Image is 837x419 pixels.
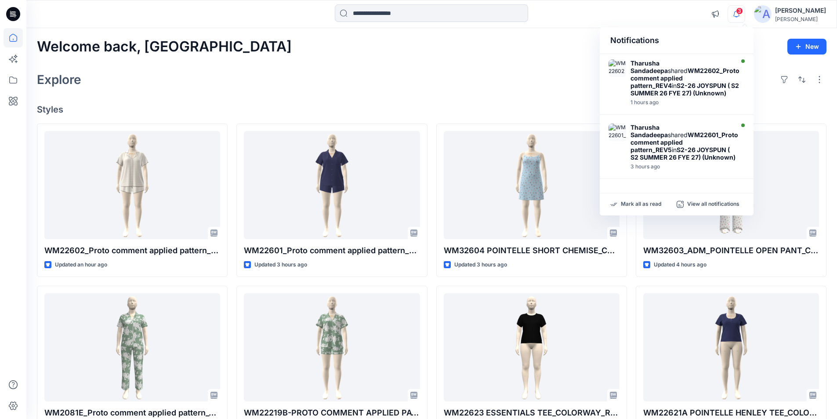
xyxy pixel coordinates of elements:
[37,104,826,115] h4: Styles
[609,59,626,77] img: WM22602_Proto comment applied pattern_REV4
[244,407,420,419] p: WM22219B-PROTO COMMENT APPLIED PATTERN_COLORWAY_REV13
[687,200,739,208] p: View all notifications
[630,59,668,74] strong: Tharusha Sandadeepa
[244,244,420,257] p: WM22601_Proto comment applied pattern_REV5
[643,244,819,257] p: WM32603_ADM_POINTELLE OPEN PANT_COLORWAY REV2
[654,260,707,270] p: Updated 4 hours ago
[444,131,620,240] a: WM32604 POINTELLE SHORT CHEMISE_COLORWAY_REV2
[775,5,826,16] div: [PERSON_NAME]
[630,164,738,170] div: Saturday, October 11, 2025 06:13
[600,27,754,54] div: Notifications
[630,124,738,161] div: shared in
[630,82,739,97] strong: S2-26 JOYSPUN ( S2 SUMMER 26 FYE 27) (Unknown)
[44,407,220,419] p: WM2081E_Proto comment applied pattern_Colorway_REV13
[643,407,819,419] p: WM22621A POINTELLE HENLEY TEE_COLORWAY_REV7
[787,39,826,55] button: New
[630,99,739,106] div: Saturday, October 11, 2025 07:59
[37,73,81,87] h2: Explore
[444,244,620,257] p: WM32604 POINTELLE SHORT CHEMISE_COLORWAY_REV2
[244,293,420,402] a: WM22219B-PROTO COMMENT APPLIED PATTERN_COLORWAY_REV13
[643,293,819,402] a: WM22621A POINTELLE HENLEY TEE_COLORWAY_REV7
[254,260,307,270] p: Updated 3 hours ago
[37,39,292,55] h2: Welcome back, [GEOGRAPHIC_DATA]
[630,67,739,89] strong: WM22602_Proto comment applied pattern_REV4
[44,293,220,402] a: WM2081E_Proto comment applied pattern_Colorway_REV13
[444,407,620,419] p: WM22623 ESSENTIALS TEE_COLORWAY_REV2
[630,59,739,97] div: shared in
[621,200,661,208] p: Mark all as read
[775,16,826,22] div: [PERSON_NAME]
[244,131,420,240] a: WM22601_Proto comment applied pattern_REV5
[630,124,668,138] strong: Tharusha Sandadeepa
[44,244,220,257] p: WM22602_Proto comment applied pattern_REV4
[44,131,220,240] a: WM22602_Proto comment applied pattern_REV4
[630,146,736,161] strong: S2-26 JOYSPUN ( S2 SUMMER 26 FYE 27) (Unknown)
[754,5,772,23] img: avatar
[630,131,738,153] strong: WM22601_Proto comment applied pattern_REV5
[609,124,626,141] img: WM22601_Proto comment applied pattern_REV5
[454,260,507,270] p: Updated 3 hours ago
[444,293,620,402] a: WM22623 ESSENTIALS TEE_COLORWAY_REV2
[55,260,107,270] p: Updated an hour ago
[736,7,743,15] span: 3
